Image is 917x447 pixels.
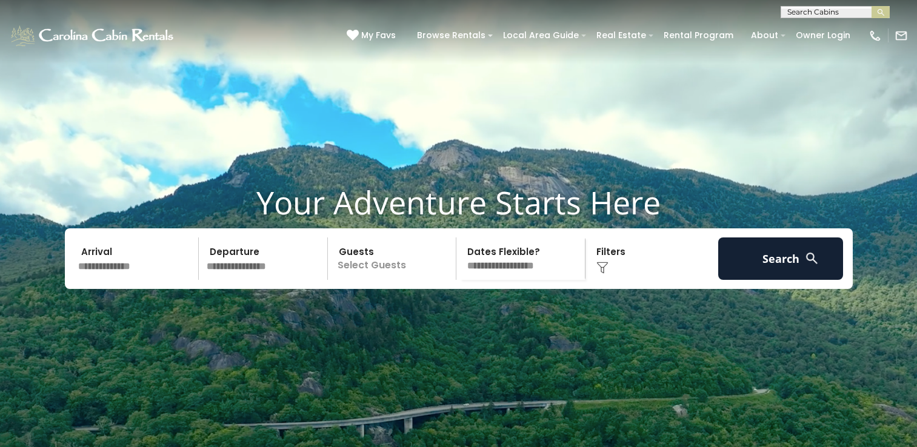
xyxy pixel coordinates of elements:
a: Owner Login [790,26,856,45]
a: Local Area Guide [497,26,585,45]
img: White-1-1-2.png [9,24,177,48]
a: Browse Rentals [411,26,492,45]
img: mail-regular-white.png [895,29,908,42]
a: About [745,26,784,45]
span: My Favs [361,29,396,42]
a: Real Estate [590,26,652,45]
a: My Favs [347,29,399,42]
p: Select Guests [332,237,456,280]
button: Search [718,237,844,280]
h1: Your Adventure Starts Here [9,184,908,221]
img: phone-regular-white.png [869,29,882,42]
img: filter--v1.png [596,262,609,274]
a: Rental Program [658,26,739,45]
img: search-regular-white.png [804,251,819,266]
